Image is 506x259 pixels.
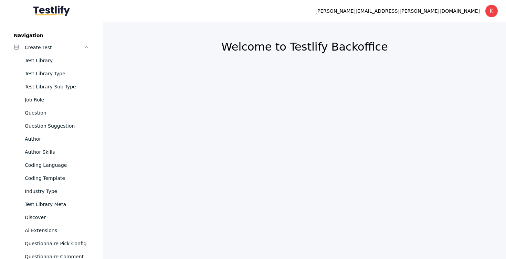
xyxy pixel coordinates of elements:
div: Coding Template [25,174,89,182]
img: Testlify - Backoffice [33,6,70,16]
div: Coding Language [25,161,89,169]
div: Job Role [25,96,89,104]
a: Author [8,132,95,145]
div: Test Library Type [25,69,89,78]
div: Test Library Sub Type [25,83,89,91]
label: Navigation [8,33,95,38]
a: Job Role [8,93,95,106]
a: Discover [8,211,95,224]
a: Coding Template [8,172,95,185]
div: Test Library [25,56,89,65]
div: Questionnaire Pick Config [25,239,89,248]
a: Author Skills [8,145,95,159]
a: Test Library Type [8,67,95,80]
div: [PERSON_NAME][EMAIL_ADDRESS][PERSON_NAME][DOMAIN_NAME] [316,7,480,15]
div: Author [25,135,89,143]
div: Create Test [25,43,84,52]
a: Ai Extensions [8,224,95,237]
div: Ai Extensions [25,226,89,235]
a: Coding Language [8,159,95,172]
a: Questionnaire Pick Config [8,237,95,250]
h2: Welcome to Testlify Backoffice [120,40,489,54]
div: Question Suggestion [25,122,89,130]
div: Author Skills [25,148,89,156]
a: Test Library Sub Type [8,80,95,93]
div: Industry Type [25,187,89,195]
div: Discover [25,213,89,222]
div: Question [25,109,89,117]
a: Industry Type [8,185,95,198]
a: Question Suggestion [8,119,95,132]
a: Test Library [8,54,95,67]
a: Test Library Meta [8,198,95,211]
div: K [485,5,498,17]
div: Test Library Meta [25,200,89,208]
a: Question [8,106,95,119]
